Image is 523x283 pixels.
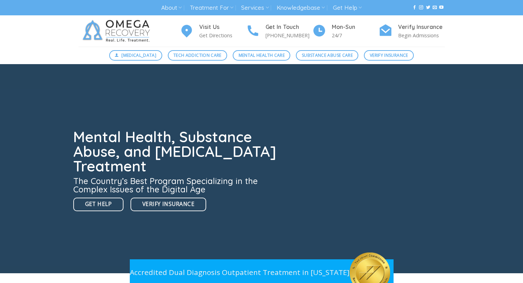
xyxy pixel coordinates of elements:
[85,200,112,208] span: Get Help
[412,5,417,10] a: Follow on Facebook
[180,23,246,40] a: Visit Us Get Directions
[364,50,414,61] a: Verify Insurance
[266,23,312,32] h4: Get In Touch
[233,50,290,61] a: Mental Health Care
[73,198,124,211] a: Get Help
[419,5,423,10] a: Follow on Instagram
[332,23,379,32] h4: Mon-Sun
[332,31,379,39] p: 24/7
[241,1,269,14] a: Services
[246,23,312,40] a: Get In Touch [PHONE_NUMBER]
[199,23,246,32] h4: Visit Us
[73,177,281,193] h3: The Country’s Best Program Specializing in the Complex Issues of the Digital Age
[142,200,194,208] span: Verify Insurance
[199,31,246,39] p: Get Directions
[302,52,353,59] span: Substance Abuse Care
[161,1,182,14] a: About
[266,31,312,39] p: [PHONE_NUMBER]
[333,1,362,14] a: Get Help
[426,5,430,10] a: Follow on Twitter
[190,1,233,14] a: Treatment For
[398,31,445,39] p: Begin Admissions
[439,5,443,10] a: Follow on YouTube
[130,198,206,211] a: Verify Insurance
[277,1,325,14] a: Knowledgebase
[398,23,445,32] h4: Verify Insurance
[173,52,222,59] span: Tech Addiction Care
[109,50,162,61] a: [MEDICAL_DATA]
[433,5,437,10] a: Send us an email
[168,50,227,61] a: Tech Addiction Care
[379,23,445,40] a: Verify Insurance Begin Admissions
[370,52,408,59] span: Verify Insurance
[296,50,358,61] a: Substance Abuse Care
[73,130,281,174] h1: Mental Health, Substance Abuse, and [MEDICAL_DATA] Treatment
[121,52,156,59] span: [MEDICAL_DATA]
[130,267,350,278] p: Accredited Dual Diagnosis Outpatient Treatment in [US_STATE]
[79,15,157,47] img: Omega Recovery
[239,52,285,59] span: Mental Health Care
